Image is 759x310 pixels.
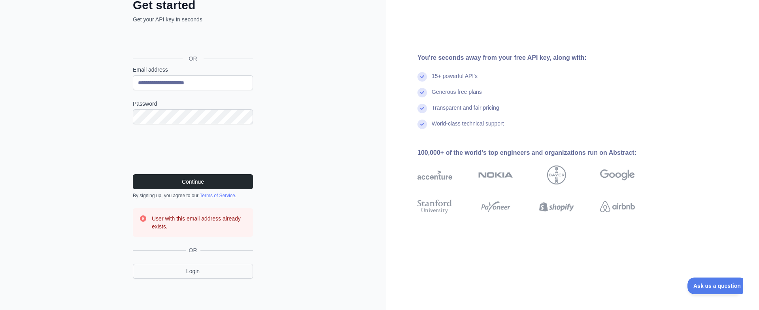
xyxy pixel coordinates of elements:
img: accenture [417,165,452,184]
a: Terms of Service [200,193,235,198]
iframe: Toggle Customer Support [687,278,743,294]
div: Generous free plans [432,88,482,104]
img: nokia [478,165,513,184]
img: google [600,165,635,184]
img: check mark [417,120,427,129]
div: You're seconds away from your free API key, along with: [417,53,660,63]
img: bayer [547,165,566,184]
div: 100,000+ of the world's top engineers and organizations run on Abstract: [417,148,660,158]
img: check mark [417,104,427,113]
img: stanford university [417,198,452,215]
img: payoneer [478,198,513,215]
h3: User with this email address already exists. [152,215,247,230]
div: By signing up, you agree to our . [133,192,253,199]
a: Login [133,264,253,279]
p: Get your API key in seconds [133,15,253,23]
span: OR [183,55,204,63]
img: shopify [539,198,574,215]
label: Password [133,100,253,108]
div: 15+ powerful API's [432,72,478,88]
img: check mark [417,72,427,82]
iframe: Sign in with Google Button [129,32,255,49]
div: Transparent and fair pricing [432,104,499,120]
img: airbnb [600,198,635,215]
label: Email address [133,66,253,74]
div: World-class technical support [432,120,504,135]
img: check mark [417,88,427,97]
iframe: reCAPTCHA [133,134,253,165]
button: Continue [133,174,253,189]
div: Sign in with Google. Opens in new tab [133,32,251,49]
span: OR [186,246,200,254]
